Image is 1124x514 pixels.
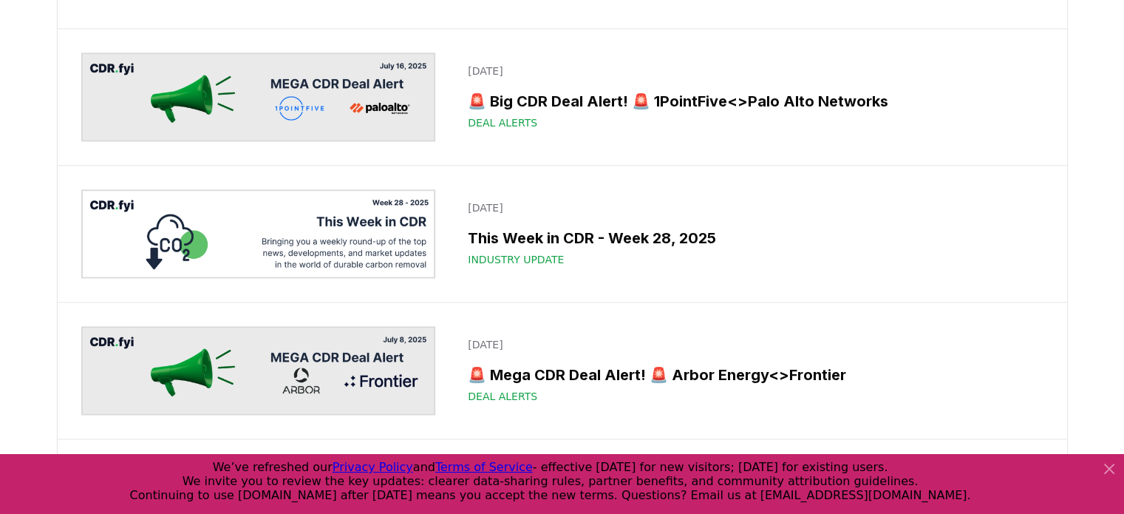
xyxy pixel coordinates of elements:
[468,227,1034,249] h3: This Week in CDR - Week 28, 2025
[459,55,1043,139] a: [DATE]🚨 Big CDR Deal Alert! 🚨 1PointFive<>Palo Alto NetworksDeal Alerts
[468,200,1034,215] p: [DATE]
[468,389,537,404] span: Deal Alerts
[468,115,537,130] span: Deal Alerts
[81,53,436,141] img: 🚨 Big CDR Deal Alert! 🚨 1PointFive<>Palo Alto Networks blog post image
[81,326,436,415] img: 🚨 Mega CDR Deal Alert! 🚨 Arbor Energy<>Frontier blog post image
[468,337,1034,352] p: [DATE]
[468,252,564,267] span: Industry Update
[468,364,1034,386] h3: 🚨 Mega CDR Deal Alert! 🚨 Arbor Energy<>Frontier
[459,192,1043,276] a: [DATE]This Week in CDR - Week 28, 2025Industry Update
[468,64,1034,78] p: [DATE]
[459,328,1043,413] a: [DATE]🚨 Mega CDR Deal Alert! 🚨 Arbor Energy<>FrontierDeal Alerts
[81,189,436,278] img: This Week in CDR - Week 28, 2025 blog post image
[468,90,1034,112] h3: 🚨 Big CDR Deal Alert! 🚨 1PointFive<>Palo Alto Networks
